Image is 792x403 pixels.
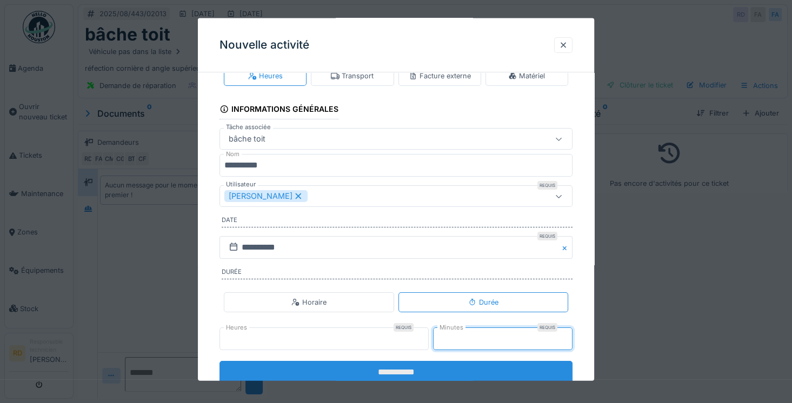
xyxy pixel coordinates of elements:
label: Durée [222,267,573,279]
label: Tâche associée [224,123,273,132]
button: Close [561,236,573,259]
div: Requis [537,181,557,190]
div: Heures [248,71,283,81]
label: Date [222,216,573,227]
div: Durée [468,297,498,307]
label: Nom [224,150,242,159]
h3: Nouvelle activité [219,38,309,52]
label: Utilisateur [224,180,258,189]
div: Requis [537,232,557,240]
div: Matériel [508,71,545,81]
div: Requis [537,323,557,332]
div: Informations générales [219,101,338,119]
div: Requis [394,323,414,332]
label: Minutes [437,323,465,332]
div: Horaire [291,297,327,307]
div: Facture externe [409,71,471,81]
label: Heures [224,323,249,332]
div: bâche toit [224,133,270,145]
div: [PERSON_NAME] [224,190,308,202]
div: Transport [331,71,374,81]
